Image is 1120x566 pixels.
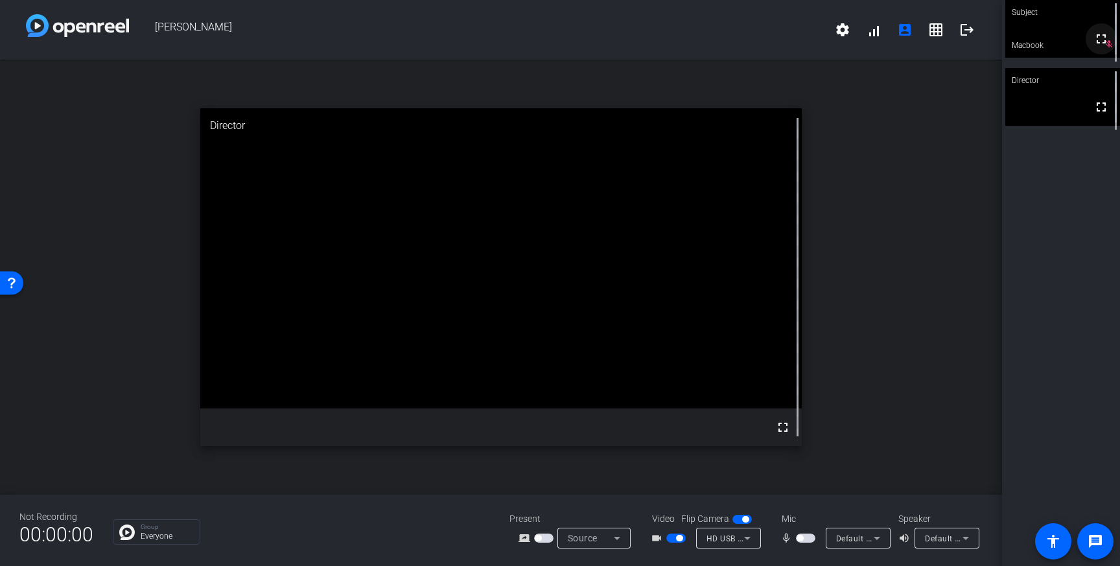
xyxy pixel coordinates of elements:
[706,533,820,543] span: HD USB CAMERA (32e4:0317)
[652,512,675,526] span: Video
[898,530,914,546] mat-icon: volume_up
[1088,534,1103,549] mat-icon: message
[200,108,802,143] div: Director
[651,530,666,546] mat-icon: videocam_outline
[26,14,129,37] img: white-gradient.svg
[141,524,193,530] p: Group
[775,419,791,435] mat-icon: fullscreen
[681,512,729,526] span: Flip Camera
[769,512,898,526] div: Mic
[119,525,135,540] img: Chat Icon
[568,533,598,543] span: Source
[898,512,976,526] div: Speaker
[780,530,796,546] mat-icon: mic_none
[858,14,889,45] button: signal_cellular_alt
[836,533,1003,543] span: Default - MacBook Pro Microphone (Built-in)
[897,22,913,38] mat-icon: account_box
[129,14,827,45] span: [PERSON_NAME]
[925,533,1081,543] span: Default - MacBook Pro Speakers (Built-in)
[835,22,850,38] mat-icon: settings
[141,532,193,540] p: Everyone
[1093,31,1109,47] mat-icon: fullscreen
[519,530,534,546] mat-icon: screen_share_outline
[509,512,639,526] div: Present
[1045,534,1061,549] mat-icon: accessibility
[19,510,93,524] div: Not Recording
[959,22,975,38] mat-icon: logout
[1005,68,1120,93] div: Director
[19,519,93,550] span: 00:00:00
[928,22,944,38] mat-icon: grid_on
[1093,99,1109,115] mat-icon: fullscreen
